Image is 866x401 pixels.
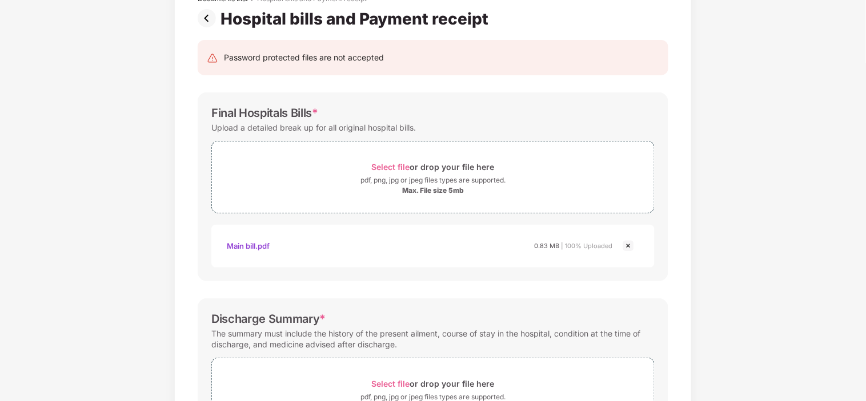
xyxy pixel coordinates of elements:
[211,312,326,326] div: Discharge Summary
[227,236,270,256] div: Main bill.pdf
[220,9,493,29] div: Hospital bills and Payment receipt
[561,242,612,250] span: | 100% Uploaded
[622,239,635,253] img: svg+xml;base64,PHN2ZyBpZD0iQ3Jvc3MtMjR4MjQiIHhtbG5zPSJodHRwOi8vd3d3LnczLm9yZy8yMDAwL3N2ZyIgd2lkdG...
[402,186,464,195] div: Max. File size 5mb
[211,106,318,120] div: Final Hospitals Bills
[198,9,220,27] img: svg+xml;base64,PHN2ZyBpZD0iUHJldi0zMngzMiIgeG1sbnM9Imh0dHA6Ly93d3cudzMub3JnLzIwMDAvc3ZnIiB3aWR0aD...
[211,120,416,135] div: Upload a detailed break up for all original hospital bills.
[372,376,495,391] div: or drop your file here
[207,52,218,64] img: svg+xml;base64,PHN2ZyB4bWxucz0iaHR0cDovL3d3dy53My5vcmcvMjAwMC9zdmciIHdpZHRoPSIyNCIgaGVpZ2h0PSIyNC...
[224,51,384,64] div: Password protected files are not accepted
[534,242,559,250] span: 0.83 MB
[211,326,655,352] div: The summary must include the history of the present ailment, course of stay in the hospital, cond...
[372,159,495,175] div: or drop your file here
[372,379,410,388] span: Select file
[360,175,506,186] div: pdf, png, jpg or jpeg files types are supported.
[372,162,410,172] span: Select file
[212,150,654,204] span: Select fileor drop your file herepdf, png, jpg or jpeg files types are supported.Max. File size 5mb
